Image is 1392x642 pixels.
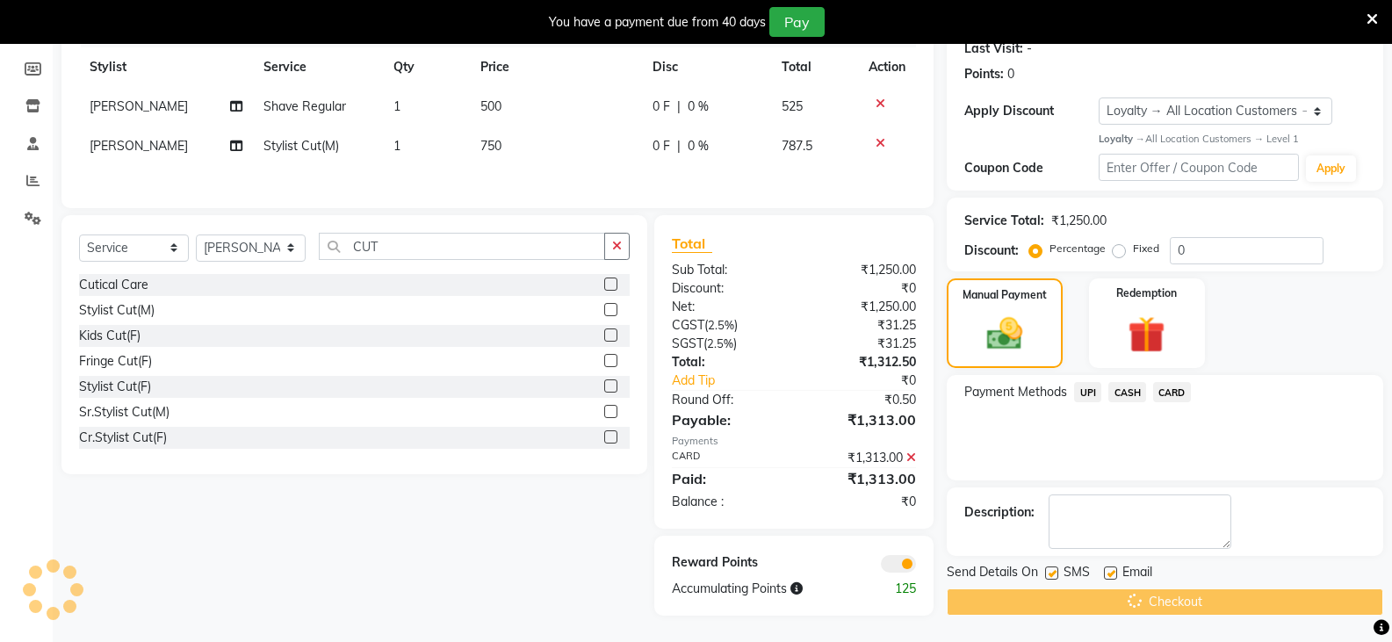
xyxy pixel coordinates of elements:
[1099,132,1366,147] div: All Location Customers → Level 1
[1116,285,1177,301] label: Redemption
[1064,563,1090,585] span: SMS
[480,98,501,114] span: 500
[549,13,766,32] div: You have a payment due from 40 days
[688,97,709,116] span: 0 %
[1027,40,1032,58] div: -
[672,234,712,253] span: Total
[1051,212,1107,230] div: ₹1,250.00
[642,47,772,87] th: Disc
[319,233,605,260] input: Search or Scan
[659,449,794,467] div: CARD
[1099,154,1299,181] input: Enter Offer / Coupon Code
[858,47,916,87] th: Action
[79,429,167,447] div: Cr.Stylist Cut(F)
[1049,241,1106,256] label: Percentage
[659,409,794,430] div: Payable:
[794,298,929,316] div: ₹1,250.00
[688,137,709,155] span: 0 %
[79,276,148,294] div: Cutical Care
[782,138,812,154] span: 787.5
[79,47,253,87] th: Stylist
[659,316,794,335] div: ( )
[964,159,1098,177] div: Coupon Code
[964,383,1067,401] span: Payment Methods
[794,261,929,279] div: ₹1,250.00
[672,434,916,449] div: Payments
[653,97,670,116] span: 0 F
[782,98,803,114] span: 525
[976,314,1034,355] img: _cash.svg
[964,102,1098,120] div: Apply Discount
[79,352,152,371] div: Fringe Cut(F)
[79,327,141,345] div: Kids Cut(F)
[659,261,794,279] div: Sub Total:
[707,336,733,350] span: 2.5%
[659,298,794,316] div: Net:
[90,98,188,114] span: [PERSON_NAME]
[1306,155,1356,182] button: Apply
[708,318,734,332] span: 2.5%
[794,493,929,511] div: ₹0
[964,65,1004,83] div: Points:
[963,287,1047,303] label: Manual Payment
[659,391,794,409] div: Round Off:
[1007,65,1014,83] div: 0
[794,353,929,371] div: ₹1,312.50
[79,378,151,396] div: Stylist Cut(F)
[659,468,794,489] div: Paid:
[677,97,681,116] span: |
[1099,133,1145,145] strong: Loyalty →
[1074,382,1101,402] span: UPI
[947,563,1038,585] span: Send Details On
[659,553,794,573] div: Reward Points
[659,493,794,511] div: Balance :
[1122,563,1152,585] span: Email
[1116,312,1177,358] img: _gift.svg
[383,47,470,87] th: Qty
[1133,241,1159,256] label: Fixed
[1153,382,1191,402] span: CARD
[263,98,346,114] span: Shave Regular
[964,503,1035,522] div: Description:
[659,371,817,390] a: Add Tip
[862,580,929,598] div: 125
[253,47,383,87] th: Service
[90,138,188,154] span: [PERSON_NAME]
[794,449,929,467] div: ₹1,313.00
[794,335,929,353] div: ₹31.25
[480,138,501,154] span: 750
[964,212,1044,230] div: Service Total:
[964,242,1019,260] div: Discount:
[794,316,929,335] div: ₹31.25
[653,137,670,155] span: 0 F
[659,580,862,598] div: Accumulating Points
[79,403,169,422] div: Sr.Stylist Cut(M)
[470,47,642,87] th: Price
[659,279,794,298] div: Discount:
[794,391,929,409] div: ₹0.50
[794,409,929,430] div: ₹1,313.00
[794,468,929,489] div: ₹1,313.00
[964,40,1023,58] div: Last Visit:
[672,335,703,351] span: SGST
[769,7,825,37] button: Pay
[677,137,681,155] span: |
[771,47,858,87] th: Total
[817,371,929,390] div: ₹0
[659,353,794,371] div: Total:
[79,301,155,320] div: Stylist Cut(M)
[263,138,339,154] span: Stylist Cut(M)
[1108,382,1146,402] span: CASH
[393,98,400,114] span: 1
[672,317,704,333] span: CGST
[393,138,400,154] span: 1
[794,279,929,298] div: ₹0
[659,335,794,353] div: ( )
